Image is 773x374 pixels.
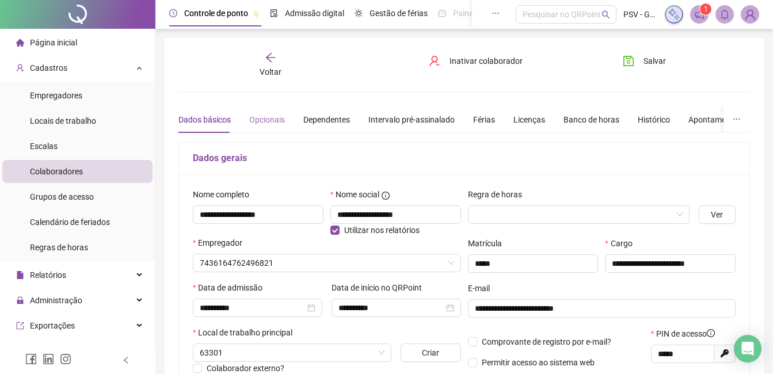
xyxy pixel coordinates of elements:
[193,281,270,294] label: Data de admissão
[482,337,611,346] span: Comprovante de registro por e-mail?
[30,91,82,100] span: Empregadores
[668,8,680,21] img: sparkle-icon.fc2bf0ac1784a2077858766a79e2daf3.svg
[453,9,498,18] span: Painel do DP
[303,113,350,126] div: Dependentes
[468,188,530,201] label: Regra de horas
[30,38,77,47] span: Página inicial
[193,151,736,165] h5: Dados gerais
[468,237,509,250] label: Matrícula
[355,9,363,17] span: sun
[492,9,500,17] span: ellipsis
[614,52,675,70] button: Salvar
[30,217,110,227] span: Calendário de feriados
[30,321,75,330] span: Exportações
[623,8,658,21] span: PSV - Grupo PSV
[688,113,742,126] div: Apontamentos
[601,10,610,19] span: search
[30,63,67,72] span: Cadastros
[401,344,460,362] button: Criar
[122,356,130,364] span: left
[382,192,390,200] span: info-circle
[344,226,420,235] span: Utilizar nos relatórios
[25,353,37,365] span: facebook
[694,9,705,20] span: notification
[734,335,761,362] div: Open Intercom Messenger
[200,344,384,361] span: 63301
[638,113,670,126] div: Histórico
[429,55,440,67] span: user-delete
[707,329,715,337] span: info-circle
[724,106,750,133] button: ellipsis
[30,142,58,151] span: Escalas
[482,358,595,367] span: Permitir acesso ao sistema web
[336,188,379,201] span: Nome social
[30,192,94,201] span: Grupos de acesso
[656,327,715,340] span: PIN de acesso
[704,5,708,13] span: 1
[253,10,260,17] span: pushpin
[605,237,639,250] label: Cargo
[733,115,741,123] span: ellipsis
[473,113,495,126] div: Férias
[30,167,83,176] span: Colaboradores
[43,353,54,365] span: linkedin
[184,9,248,18] span: Controle de ponto
[193,236,250,249] label: Empregador
[741,6,759,23] img: 86965
[207,364,284,373] span: Colaborador externo?
[265,52,276,63] span: arrow-left
[270,9,278,17] span: file-done
[643,55,666,67] span: Salvar
[623,55,634,67] span: save
[563,113,619,126] div: Banco de horas
[368,113,455,126] div: Intervalo pré-assinalado
[260,67,281,77] span: Voltar
[169,9,177,17] span: clock-circle
[16,271,24,279] span: file
[699,205,736,224] button: Ver
[16,322,24,330] span: export
[30,270,66,280] span: Relatórios
[285,9,344,18] span: Admissão digital
[422,346,439,359] span: Criar
[332,281,429,294] label: Data de início no QRPoint
[200,254,454,272] span: 7436164762496821
[178,113,231,126] div: Dados básicos
[16,64,24,72] span: user-add
[468,282,497,295] label: E-mail
[16,39,24,47] span: home
[711,208,723,221] span: Ver
[513,113,545,126] div: Licenças
[438,9,446,17] span: dashboard
[60,353,71,365] span: instagram
[193,326,300,339] label: Local de trabalho principal
[30,296,82,305] span: Administração
[700,3,711,15] sup: 1
[370,9,428,18] span: Gestão de férias
[719,9,730,20] span: bell
[30,116,96,125] span: Locais de trabalho
[249,113,285,126] div: Opcionais
[30,243,88,252] span: Regras de horas
[193,188,257,201] label: Nome completo
[16,296,24,304] span: lock
[420,52,531,70] button: Inativar colaborador
[450,55,523,67] span: Inativar colaborador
